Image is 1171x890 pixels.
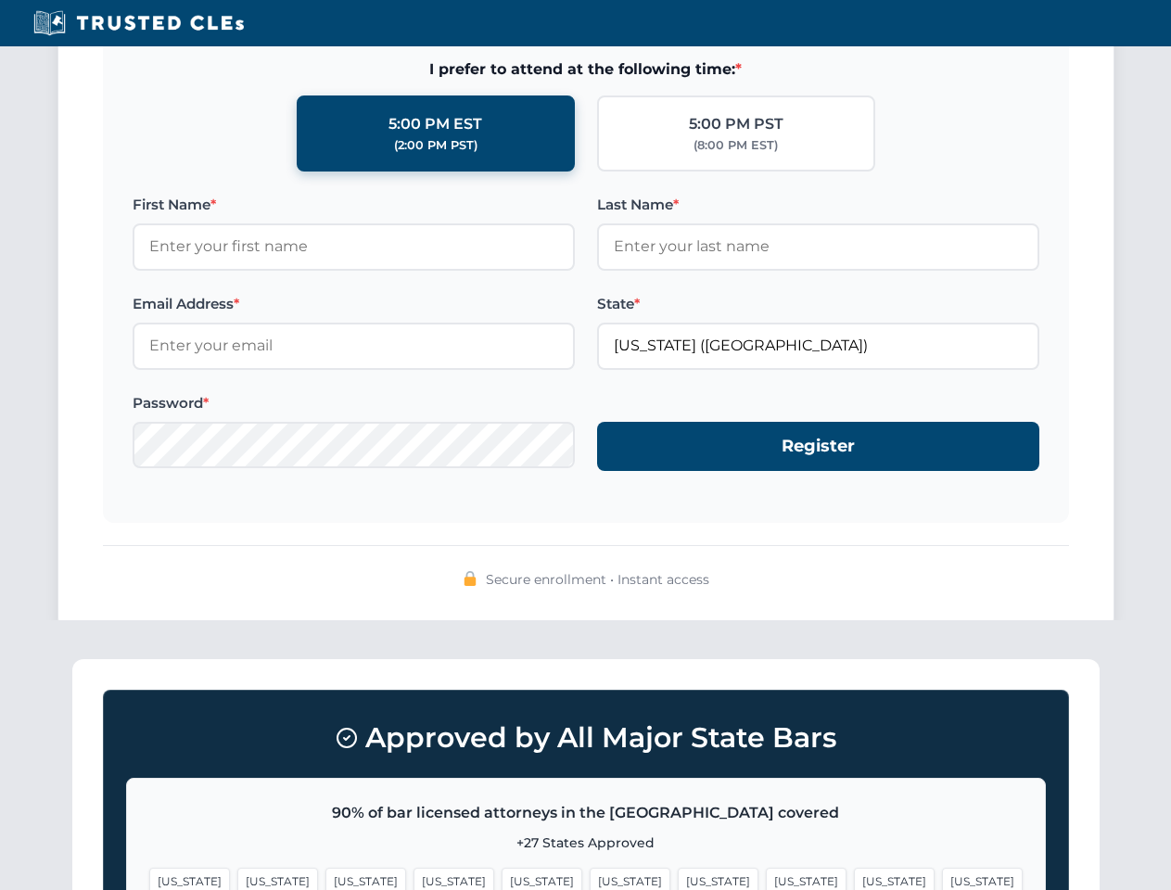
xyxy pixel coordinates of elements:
[694,136,778,155] div: (8:00 PM EST)
[597,293,1039,315] label: State
[133,323,575,369] input: Enter your email
[149,801,1023,825] p: 90% of bar licensed attorneys in the [GEOGRAPHIC_DATA] covered
[597,323,1039,369] input: Florida (FL)
[133,223,575,270] input: Enter your first name
[486,569,709,590] span: Secure enrollment • Instant access
[133,293,575,315] label: Email Address
[126,713,1046,763] h3: Approved by All Major State Bars
[394,136,477,155] div: (2:00 PM PST)
[597,194,1039,216] label: Last Name
[133,57,1039,82] span: I prefer to attend at the following time:
[28,9,249,37] img: Trusted CLEs
[149,833,1023,853] p: +27 States Approved
[463,571,477,586] img: 🔒
[133,392,575,414] label: Password
[133,194,575,216] label: First Name
[689,112,783,136] div: 5:00 PM PST
[388,112,482,136] div: 5:00 PM EST
[597,223,1039,270] input: Enter your last name
[597,422,1039,471] button: Register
